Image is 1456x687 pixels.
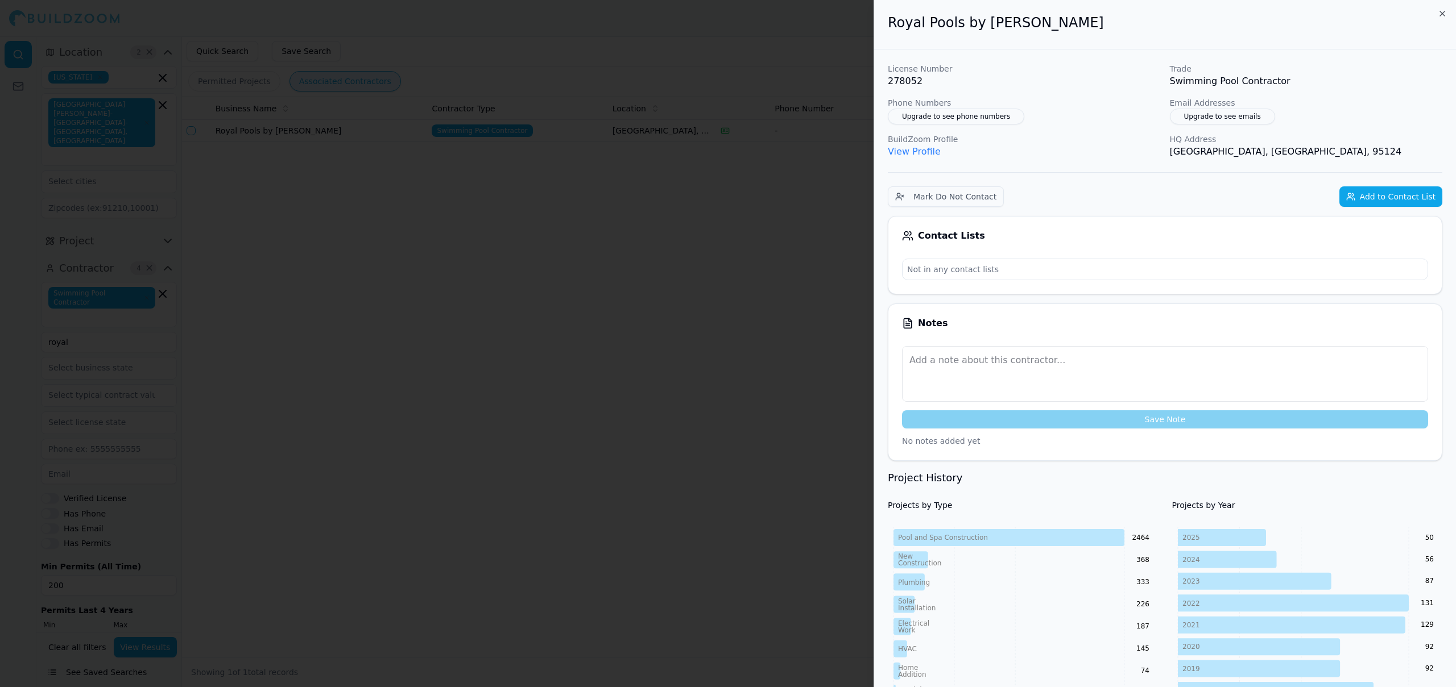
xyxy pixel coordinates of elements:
[1136,644,1149,652] text: 145
[898,619,929,627] tspan: Electrical
[1425,643,1433,651] text: 92
[1136,622,1149,630] text: 187
[1136,556,1149,564] text: 368
[1182,556,1200,564] tspan: 2024
[898,664,918,672] tspan: Home
[1182,621,1200,629] tspan: 2021
[1425,555,1433,563] text: 56
[1136,578,1149,586] text: 333
[1170,63,1443,74] p: Trade
[888,499,1159,511] h4: Projects by Type
[1170,145,1443,159] p: [GEOGRAPHIC_DATA], [GEOGRAPHIC_DATA], 95124
[902,230,1428,242] div: Contact Lists
[888,186,1004,207] button: Mark Do Not Contact
[888,63,1161,74] p: License Number
[1425,534,1433,542] text: 50
[1141,667,1149,674] text: 74
[1339,186,1442,207] button: Add to Contact List
[888,97,1161,109] p: Phone Numbers
[888,109,1024,124] button: Upgrade to see phone numbers
[888,470,1442,486] h3: Project History
[898,597,916,605] tspan: Solar
[898,534,988,542] tspan: Pool and Spa Construction
[898,645,917,653] tspan: HVAC
[898,671,926,678] tspan: Addition
[1182,599,1200,607] tspan: 2022
[1182,643,1200,651] tspan: 2020
[1172,499,1443,511] h4: Projects by Year
[1136,600,1149,608] text: 226
[1170,97,1443,109] p: Email Addresses
[1170,109,1275,124] button: Upgrade to see emails
[1170,74,1443,88] p: Swimming Pool Contractor
[1421,621,1434,628] text: 129
[898,552,913,560] tspan: New
[1425,577,1433,585] text: 87
[902,435,1428,447] p: No notes added yet
[1170,134,1443,145] p: HQ Address
[1425,664,1433,672] text: 92
[898,559,941,567] tspan: Construction
[898,604,936,612] tspan: Installation
[1182,665,1200,673] tspan: 2019
[888,14,1442,32] h2: Royal Pools by [PERSON_NAME]
[888,134,1161,145] p: BuildZoom Profile
[888,74,1161,88] p: 278052
[903,259,1428,280] p: Not in any contact lists
[898,626,915,634] tspan: Work
[888,146,941,157] a: View Profile
[1182,577,1200,585] tspan: 2023
[1132,534,1149,542] text: 2464
[1421,599,1434,607] text: 131
[902,318,1428,329] div: Notes
[1182,534,1200,542] tspan: 2025
[898,578,930,586] tspan: Plumbing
